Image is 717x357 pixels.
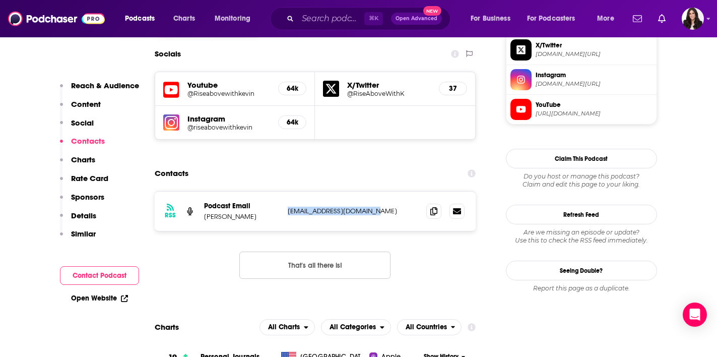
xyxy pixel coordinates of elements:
[321,319,391,335] h2: Categories
[259,319,315,335] h2: Platforms
[268,324,300,331] span: All Charts
[165,211,176,219] h3: RSS
[208,11,264,27] button: open menu
[597,12,614,26] span: More
[347,90,431,97] a: @RiseAboveWithK
[506,172,657,181] span: Do you host or manage this podcast?
[259,319,315,335] button: open menu
[364,12,383,25] span: ⌘ K
[629,10,646,27] a: Show notifications dropdown
[510,39,653,61] a: X/Twitter[DOMAIN_NAME][URL]
[682,8,704,30] button: Show profile menu
[60,229,96,248] button: Similar
[536,71,653,80] span: Instagram
[397,319,462,335] h2: Countries
[60,155,95,173] button: Charts
[654,10,670,27] a: Show notifications dropdown
[71,173,108,183] p: Rate Card
[391,13,442,25] button: Open AdvancedNew
[167,11,201,27] a: Charts
[71,229,96,239] p: Similar
[187,80,271,90] h5: Youtube
[71,155,95,164] p: Charts
[71,118,94,128] p: Social
[163,114,179,131] img: iconImage
[60,266,139,285] button: Contact Podcast
[590,11,627,27] button: open menu
[506,284,657,292] div: Report this page as a duplicate.
[60,211,96,229] button: Details
[8,9,105,28] img: Podchaser - Follow, Share and Rate Podcasts
[536,110,653,117] span: https://www.youtube.com/@Riseabovewithkevin
[536,100,653,109] span: YouTube
[60,173,108,192] button: Rate Card
[447,84,459,93] h5: 37
[71,294,128,303] a: Open Website
[527,12,575,26] span: For Podcasters
[683,303,707,327] div: Open Intercom Messenger
[536,50,653,58] span: twitter.com/RiseAboveWithK
[215,12,250,26] span: Monitoring
[288,207,419,215] p: [EMAIL_ADDRESS][DOMAIN_NAME]
[173,12,195,26] span: Charts
[71,192,104,202] p: Sponsors
[60,81,139,99] button: Reach & Audience
[536,80,653,88] span: instagram.com/riseabovewithkevin
[464,11,523,27] button: open menu
[330,324,376,331] span: All Categories
[682,8,704,30] span: Logged in as RebeccaShapiro
[298,11,364,27] input: Search podcasts, credits, & more...
[506,149,657,168] button: Claim This Podcast
[60,136,105,155] button: Contacts
[60,99,101,118] button: Content
[71,211,96,220] p: Details
[510,69,653,90] a: Instagram[DOMAIN_NAME][URL]
[71,99,101,109] p: Content
[682,8,704,30] img: User Profile
[471,12,510,26] span: For Business
[396,16,437,21] span: Open Advanced
[155,44,181,64] h2: Socials
[506,172,657,189] div: Claim and edit this page to your liking.
[187,124,271,131] a: @riseabovewithkevin
[155,322,179,332] h2: Charts
[187,114,271,124] h5: Instagram
[287,84,298,93] h5: 64k
[204,202,280,210] p: Podcast Email
[536,41,653,50] span: X/Twitter
[397,319,462,335] button: open menu
[60,192,104,211] button: Sponsors
[280,7,460,30] div: Search podcasts, credits, & more...
[347,80,431,90] h5: X/Twitter
[506,205,657,224] button: Refresh Feed
[506,261,657,280] a: Seeing Double?
[506,228,657,245] div: Are we missing an episode or update? Use this to check the RSS feed immediately.
[118,11,168,27] button: open menu
[510,99,653,120] a: YouTube[URL][DOMAIN_NAME]
[71,81,139,90] p: Reach & Audience
[423,6,441,16] span: New
[71,136,105,146] p: Contacts
[321,319,391,335] button: open menu
[155,164,188,183] h2: Contacts
[187,90,271,97] a: @Riseabovewithkevin
[204,212,280,221] p: [PERSON_NAME]
[406,324,447,331] span: All Countries
[125,12,155,26] span: Podcasts
[60,118,94,137] button: Social
[239,252,390,279] button: Nothing here.
[287,118,298,127] h5: 64k
[520,11,590,27] button: open menu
